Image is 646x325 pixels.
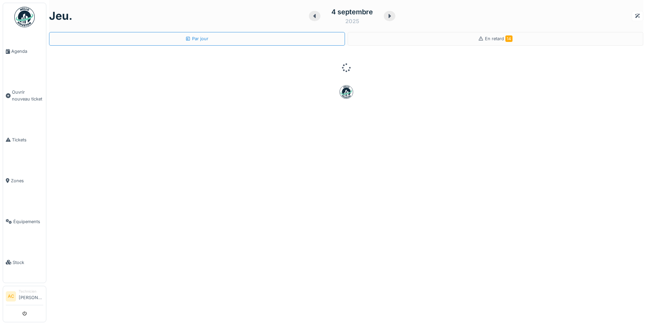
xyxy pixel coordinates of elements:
a: AC Technicien[PERSON_NAME] [6,289,43,305]
div: 4 septembre [331,7,373,17]
span: Agenda [11,48,43,55]
img: Badge_color-CXgf-gQk.svg [14,7,35,27]
a: Équipements [3,201,46,242]
a: Agenda [3,31,46,72]
span: 14 [505,35,513,42]
li: [PERSON_NAME] [19,289,43,304]
div: Technicien [19,289,43,294]
a: Stock [3,242,46,283]
div: Par jour [185,35,208,42]
span: En retard [485,36,513,41]
h1: jeu. [49,10,73,22]
div: 2025 [345,17,359,25]
span: Tickets [12,137,43,143]
span: Zones [11,177,43,184]
span: Équipements [13,218,43,225]
img: badge-BVDL4wpA.svg [340,85,353,99]
span: Ouvrir nouveau ticket [12,89,43,102]
span: Stock [13,259,43,266]
a: Tickets [3,119,46,160]
li: AC [6,291,16,301]
a: Zones [3,160,46,201]
a: Ouvrir nouveau ticket [3,72,46,119]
